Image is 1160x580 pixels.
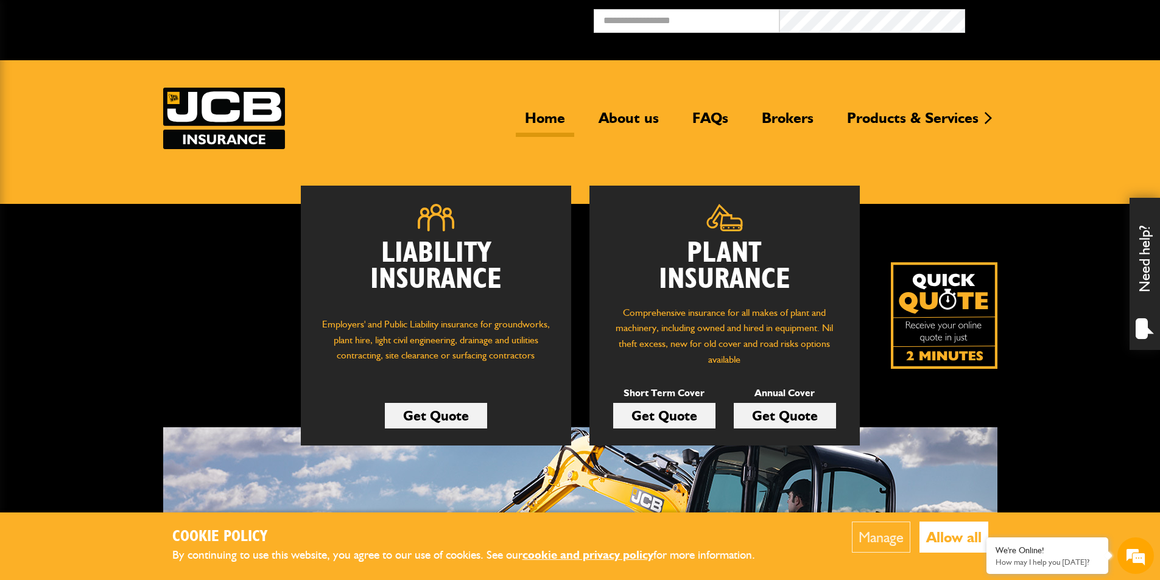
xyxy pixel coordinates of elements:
div: Need help? [1130,198,1160,350]
a: cookie and privacy policy [522,548,653,562]
p: Employers' and Public Liability insurance for groundworks, plant hire, light civil engineering, d... [319,316,553,375]
p: How may I help you today? [996,557,1099,567]
button: Broker Login [965,9,1151,28]
a: Products & Services [838,109,988,137]
img: JCB Insurance Services logo [163,88,285,149]
h2: Plant Insurance [608,240,842,293]
p: By continuing to use this website, you agree to our use of cookies. See our for more information. [172,546,775,565]
a: Brokers [753,109,823,137]
button: Manage [852,522,910,553]
a: Get Quote [385,403,487,428]
button: Allow all [919,522,988,553]
p: Annual Cover [734,385,836,401]
div: We're Online! [996,545,1099,556]
p: Short Term Cover [613,385,715,401]
a: Get your insurance quote isn just 2-minutes [891,262,997,369]
a: Home [516,109,574,137]
h2: Cookie Policy [172,528,775,547]
a: About us [589,109,668,137]
a: Get Quote [613,403,715,428]
img: Quick Quote [891,262,997,369]
a: JCB Insurance Services [163,88,285,149]
h2: Liability Insurance [319,240,553,305]
a: FAQs [683,109,737,137]
a: Get Quote [734,403,836,428]
p: Comprehensive insurance for all makes of plant and machinery, including owned and hired in equipm... [608,305,842,367]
